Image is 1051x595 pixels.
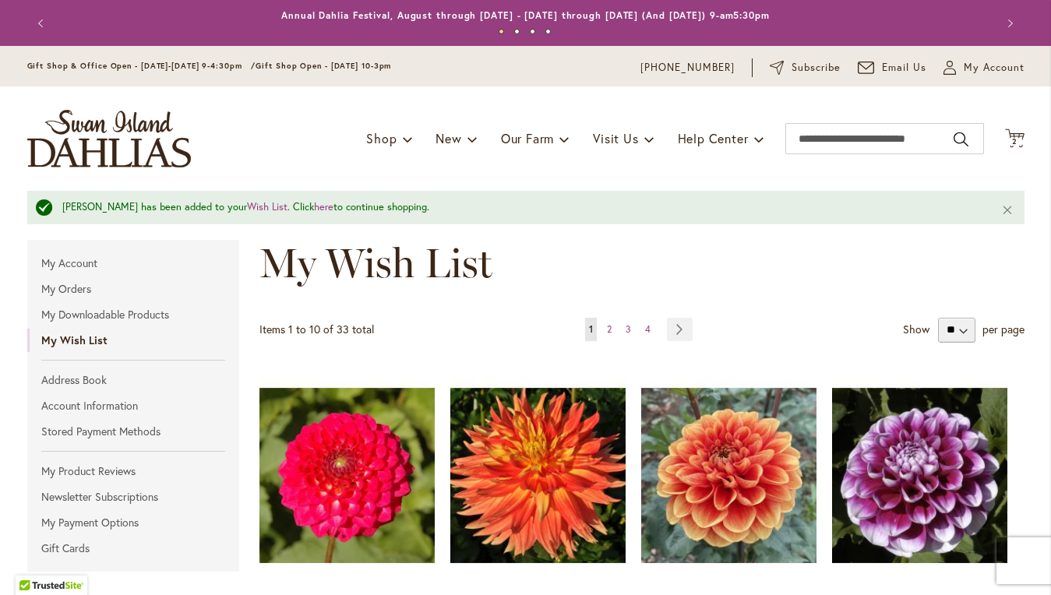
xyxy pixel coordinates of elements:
span: Our Farm [501,130,554,146]
img: B-MAN [832,366,1007,585]
a: 2 [603,318,615,341]
span: Shop [366,130,397,146]
strong: My Wish List [27,329,240,352]
button: 2 [1005,129,1025,150]
a: [PHONE_NUMBER] [640,60,735,76]
button: 4 of 4 [545,29,551,34]
a: 4 [641,318,654,341]
div: [PERSON_NAME] has been added to your . Click to continue shopping. [62,200,978,215]
iframe: Launch Accessibility Center [12,540,55,583]
a: My Payment Options [27,511,240,534]
a: My Product Reviews [27,459,240,483]
strong: Show [903,321,929,336]
a: Address Book [27,368,240,392]
span: Visit Us [593,130,638,146]
a: Stored Payment Methods [27,420,240,443]
img: FATIMA [259,366,435,585]
a: Subscribe [770,60,841,76]
span: My Wish List [259,238,492,287]
a: 3 [622,318,635,341]
a: Email Us [858,60,926,76]
span: Subscribe [792,60,841,76]
button: My Account [943,60,1025,76]
button: 1 of 4 [499,29,504,34]
span: Gift Shop & Office Open - [DATE]-[DATE] 9-4:30pm / [27,61,256,71]
span: New [436,130,461,146]
button: Next [993,8,1025,39]
span: per page [982,321,1025,336]
span: 4 [645,323,651,335]
a: My Account [27,252,240,275]
a: Newsletter Subscriptions [27,485,240,509]
span: Gift Shop Open - [DATE] 10-3pm [256,61,391,71]
button: 2 of 4 [514,29,520,34]
button: 3 of 4 [530,29,535,34]
a: My Downloadable Products [27,303,240,326]
a: Orange-U-Glad [641,366,816,588]
span: 2 [607,323,612,335]
a: here [314,200,333,213]
a: FATIMA [259,366,435,588]
a: My Orders [27,277,240,301]
img: Omg [450,366,626,585]
span: Email Us [882,60,926,76]
span: Help Center [678,130,749,146]
span: 1 [589,323,593,335]
button: Previous [27,8,58,39]
a: Account Information [27,394,240,417]
span: 3 [626,323,631,335]
a: Gift Cards [27,537,240,560]
span: 2 [1012,136,1017,146]
img: Orange-U-Glad [641,366,816,585]
span: Items 1 to 10 of 33 total [259,322,374,336]
a: Omg [450,366,626,588]
a: store logo [27,110,191,167]
a: Annual Dahlia Festival, August through [DATE] - [DATE] through [DATE] (And [DATE]) 9-am5:30pm [281,9,770,21]
a: Wish List [247,200,287,213]
span: My Account [964,60,1025,76]
a: B-MAN [832,366,1007,588]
